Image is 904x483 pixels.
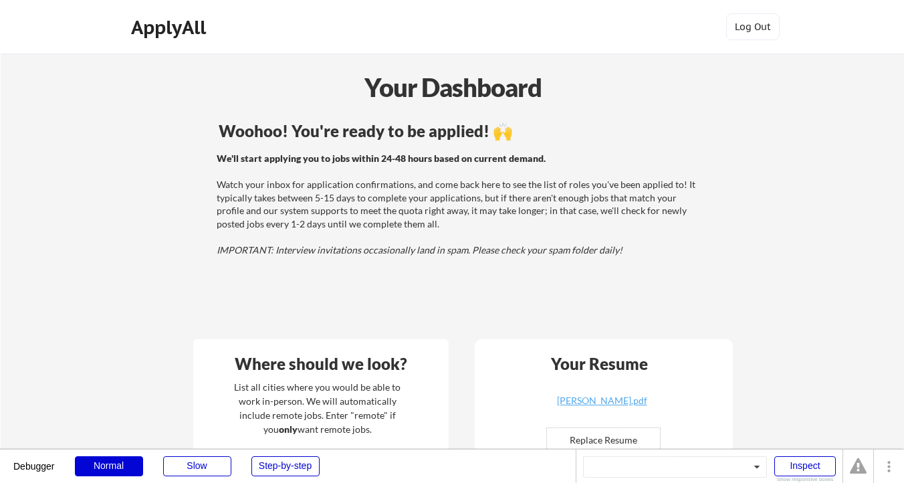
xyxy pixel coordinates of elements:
[217,152,699,257] div: Watch your inbox for application confirmations, and come back here to see the list of roles you'v...
[211,448,415,460] div: Add cities
[163,456,231,476] div: Slow
[217,244,623,256] em: IMPORTANT: Interview invitations occasionally land in spam. Please check your spam folder daily!
[197,356,445,372] div: Where should we look?
[1,68,904,106] div: Your Dashboard
[522,396,681,405] div: [PERSON_NAME].pdf
[533,356,665,372] div: Your Resume
[75,456,143,476] div: Normal
[774,456,836,476] div: Inspect
[217,153,546,164] strong: We'll start applying you to jobs within 24-48 hours based on current demand.
[225,380,409,436] div: List all cities where you would be able to work in-person. We will automatically include remote j...
[279,423,298,435] strong: only
[219,123,701,139] div: Woohoo! You're ready to be applied! 🙌
[774,477,836,482] div: Show responsive boxes
[726,13,780,40] button: Log Out
[131,16,210,39] div: ApplyAll
[13,450,55,471] div: Debugger
[522,396,681,417] a: [PERSON_NAME].pdf
[251,456,320,476] div: Step-by-step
